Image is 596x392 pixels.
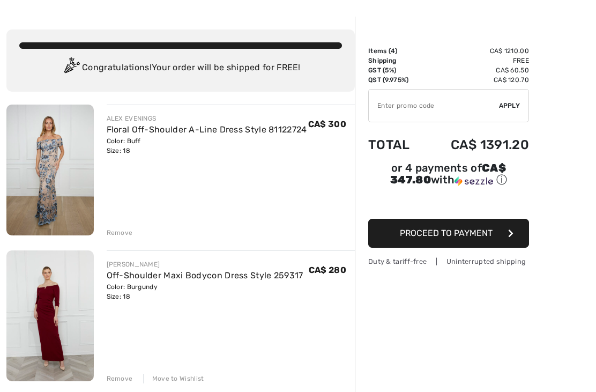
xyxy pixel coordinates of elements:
[368,191,529,215] iframe: PayPal-paypal
[424,65,529,75] td: CA$ 60.50
[499,101,520,110] span: Apply
[368,56,424,65] td: Shipping
[107,374,133,383] div: Remove
[400,228,493,238] span: Proceed to Payment
[308,119,346,129] span: CA$ 300
[368,219,529,248] button: Proceed to Payment
[424,75,529,85] td: CA$ 120.70
[6,250,94,381] img: Off-Shoulder Maxi Bodycon Dress Style 259317
[455,176,493,186] img: Sezzle
[107,282,303,301] div: Color: Burgundy Size: 18
[424,46,529,56] td: CA$ 1210.00
[424,127,529,163] td: CA$ 1391.20
[19,57,342,79] div: Congratulations! Your order will be shipped for FREE!
[107,228,133,238] div: Remove
[309,265,346,275] span: CA$ 280
[368,46,424,56] td: Items ( )
[107,124,307,135] a: Floral Off-Shoulder A-Line Dress Style 81122724
[368,256,529,267] div: Duty & tariff-free | Uninterrupted shipping
[391,47,395,55] span: 4
[107,270,303,280] a: Off-Shoulder Maxi Bodycon Dress Style 259317
[368,163,529,191] div: or 4 payments ofCA$ 347.80withSezzle Click to learn more about Sezzle
[107,114,307,123] div: ALEX EVENINGS
[107,260,303,269] div: [PERSON_NAME]
[368,65,424,75] td: GST (5%)
[368,75,424,85] td: QST (9.975%)
[6,105,94,235] img: Floral Off-Shoulder A-Line Dress Style 81122724
[369,90,499,122] input: Promo code
[424,56,529,65] td: Free
[368,127,424,163] td: Total
[143,374,204,383] div: Move to Wishlist
[107,136,307,156] div: Color: Buff Size: 18
[368,163,529,187] div: or 4 payments of with
[390,161,506,186] span: CA$ 347.80
[61,57,82,79] img: Congratulation2.svg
